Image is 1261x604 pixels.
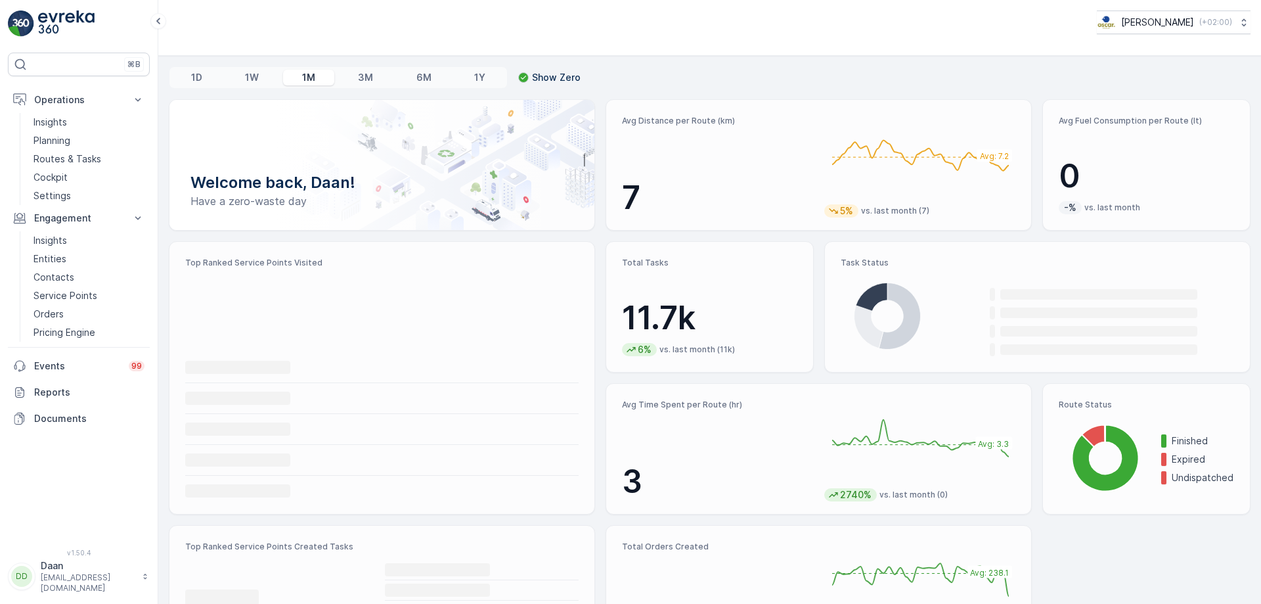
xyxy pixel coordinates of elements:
img: basis-logo_rgb2x.png [1097,15,1116,30]
p: Orders [33,308,64,321]
p: Documents [34,412,144,425]
a: Insights [28,113,150,131]
p: 3M [358,71,373,84]
a: Settings [28,187,150,205]
p: Entities [33,252,66,266]
p: [PERSON_NAME] [1121,16,1194,29]
p: Avg Time Spent per Route (hr) [622,400,814,410]
p: 6M [416,71,431,84]
img: logo_light-DOdMpM7g.png [38,11,95,37]
p: vs. last month (0) [879,490,948,500]
p: 0 [1059,156,1234,196]
p: 3 [622,462,814,501]
a: Contacts [28,268,150,287]
p: Total Tasks [622,258,797,268]
p: Avg Fuel Consumption per Route (lt) [1059,116,1234,126]
p: Undispatched [1172,471,1234,484]
p: Top Ranked Service Points Visited [185,258,579,268]
p: 1M [302,71,315,84]
p: 11.7k [622,298,797,338]
p: Route Status [1059,400,1234,410]
p: Daan [41,559,135,572]
p: 99 [131,361,142,371]
p: Settings [33,189,71,202]
p: Show Zero [532,71,581,84]
button: Operations [8,87,150,113]
a: Routes & Tasks [28,150,150,168]
p: Insights [33,234,67,247]
p: vs. last month (11k) [659,344,735,355]
p: Contacts [33,271,74,284]
p: 7 [622,178,814,218]
button: [PERSON_NAME](+02:00) [1097,11,1250,34]
p: 5% [839,204,854,218]
p: Finished [1172,434,1234,448]
p: 2740% [839,488,873,501]
p: [EMAIL_ADDRESS][DOMAIN_NAME] [41,572,135,593]
div: DD [11,566,32,587]
p: ( +02:00 ) [1199,17,1232,28]
p: 1D [191,71,202,84]
p: vs. last month [1084,202,1140,213]
p: Insights [33,116,67,129]
a: Pricing Engine [28,323,150,342]
p: Welcome back, Daan! [190,172,573,193]
a: Orders [28,305,150,323]
p: Routes & Tasks [33,152,101,166]
p: Cockpit [33,171,68,184]
p: Operations [34,93,123,106]
span: v 1.50.4 [8,549,150,557]
p: Task Status [841,258,1234,268]
p: vs. last month (7) [861,206,929,216]
p: Events [34,360,121,373]
p: -% [1063,201,1078,214]
p: Service Points [33,289,97,302]
a: Documents [8,406,150,432]
p: Have a zero-waste day [190,193,573,209]
a: Entities [28,250,150,268]
a: Events99 [8,353,150,379]
a: Service Points [28,287,150,305]
a: Planning [28,131,150,150]
a: Reports [8,379,150,406]
p: ⌘B [127,59,141,70]
p: Avg Distance per Route (km) [622,116,814,126]
img: logo [8,11,34,37]
p: Engagement [34,212,123,225]
p: 1Y [474,71,485,84]
p: Total Orders Created [622,542,814,552]
button: DDDaan[EMAIL_ADDRESS][DOMAIN_NAME] [8,559,150,593]
a: Cockpit [28,168,150,187]
p: Reports [34,386,144,399]
a: Insights [28,231,150,250]
p: Expired [1172,453,1234,466]
p: Pricing Engine [33,326,95,339]
p: 1W [245,71,259,84]
button: Engagement [8,205,150,231]
p: Planning [33,134,70,147]
p: 6% [636,343,653,356]
p: Top Ranked Service Points Created Tasks [185,542,579,552]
